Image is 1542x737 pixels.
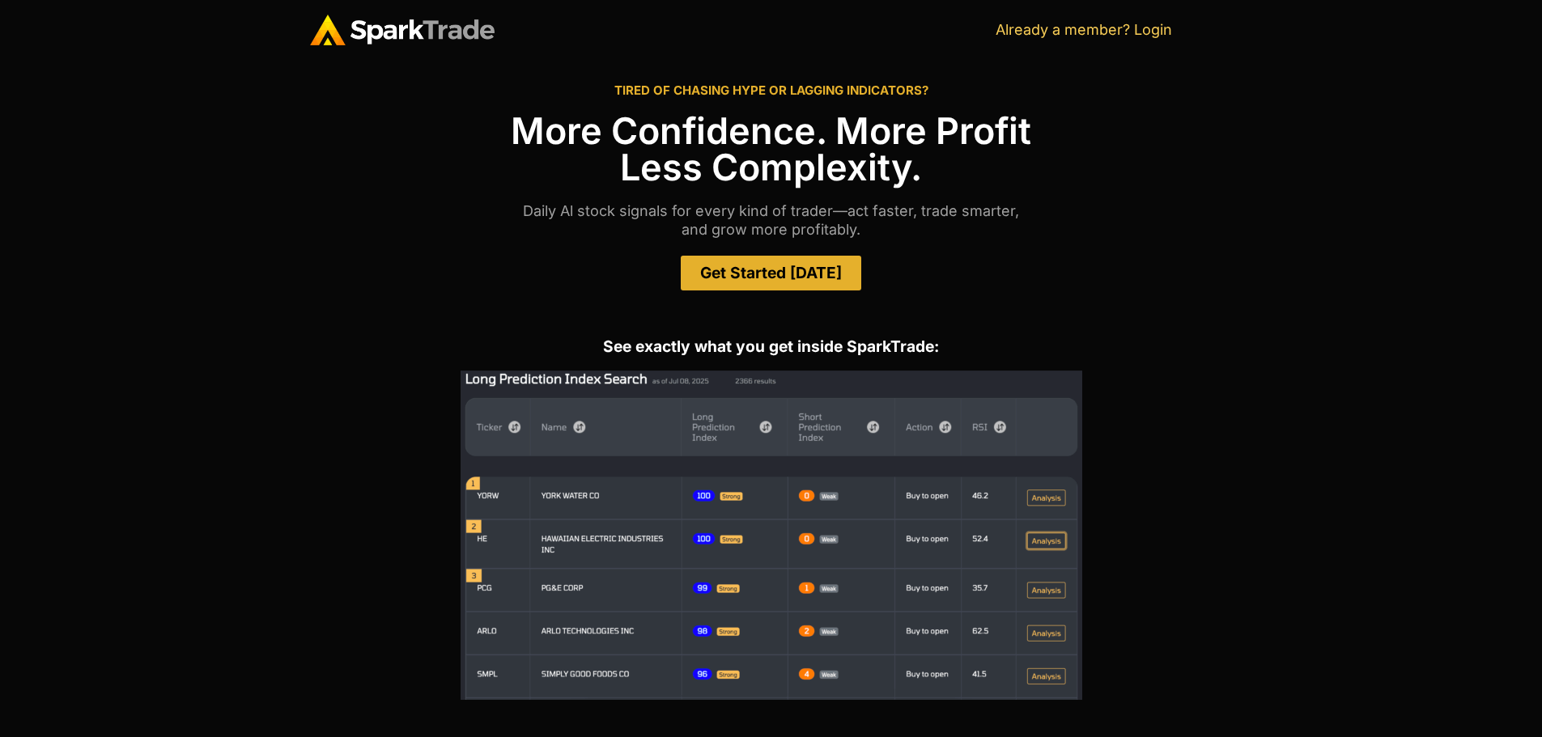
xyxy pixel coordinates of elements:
[310,201,1233,239] p: Daily Al stock signals for every kind of trader—act faster, trade smarter, and grow more profitably.
[310,84,1233,96] h2: TIRED OF CHASING HYPE OR LAGGING INDICATORS?
[996,21,1172,38] a: Already a member? Login
[310,339,1233,354] h2: See exactly what you get inside SparkTrade:
[310,112,1233,185] h1: More Confidence. More Profit Less Complexity.
[700,265,842,281] span: Get Started [DATE]
[681,256,861,290] a: Get Started [DATE]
